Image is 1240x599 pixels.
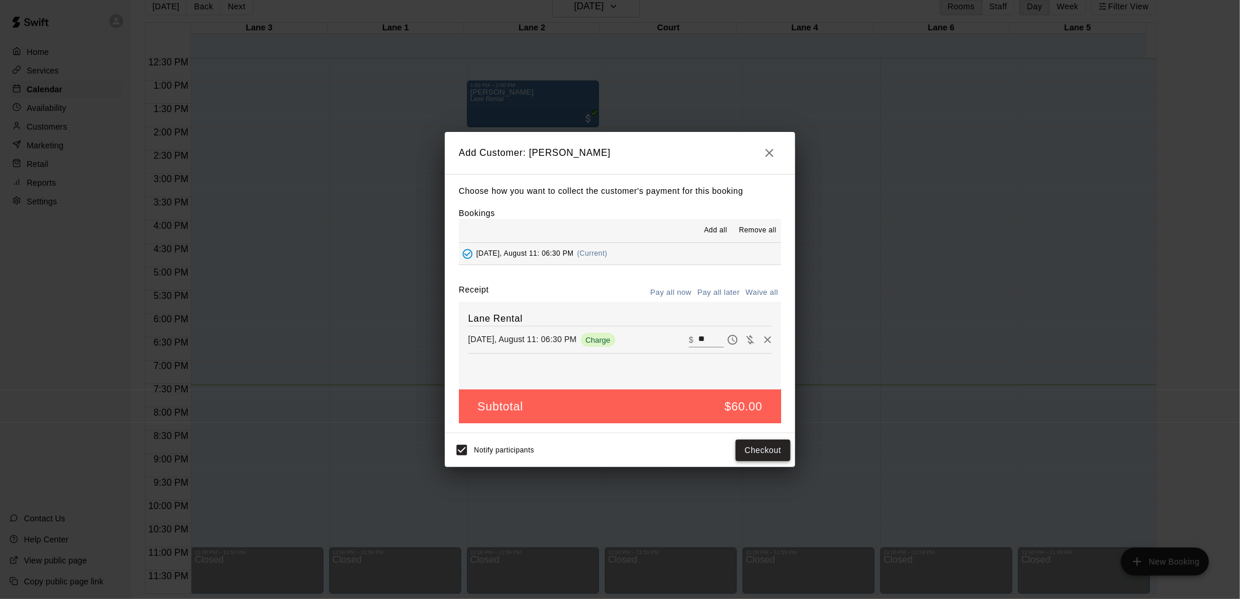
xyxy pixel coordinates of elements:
[759,331,776,349] button: Remove
[704,225,727,236] span: Add all
[476,249,574,257] span: [DATE], August 11: 06:30 PM
[459,184,781,198] p: Choose how you want to collect the customer's payment for this booking
[478,399,523,415] h5: Subtotal
[741,334,759,344] span: Waive payment
[459,243,781,264] button: Added - Collect Payment[DATE], August 11: 06:30 PM(Current)
[581,336,615,344] span: Charge
[739,225,776,236] span: Remove all
[468,311,772,326] h6: Lane Rental
[459,208,495,218] label: Bookings
[724,334,741,344] span: Pay later
[689,334,694,346] p: $
[468,333,577,345] p: [DATE], August 11: 06:30 PM
[577,249,608,257] span: (Current)
[695,284,743,302] button: Pay all later
[474,447,534,455] span: Notify participants
[725,399,762,415] h5: $60.00
[647,284,695,302] button: Pay all now
[736,440,790,461] button: Checkout
[734,221,781,240] button: Remove all
[743,284,781,302] button: Waive all
[697,221,734,240] button: Add all
[445,132,795,174] h2: Add Customer: [PERSON_NAME]
[459,245,476,263] button: Added - Collect Payment
[459,284,489,302] label: Receipt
